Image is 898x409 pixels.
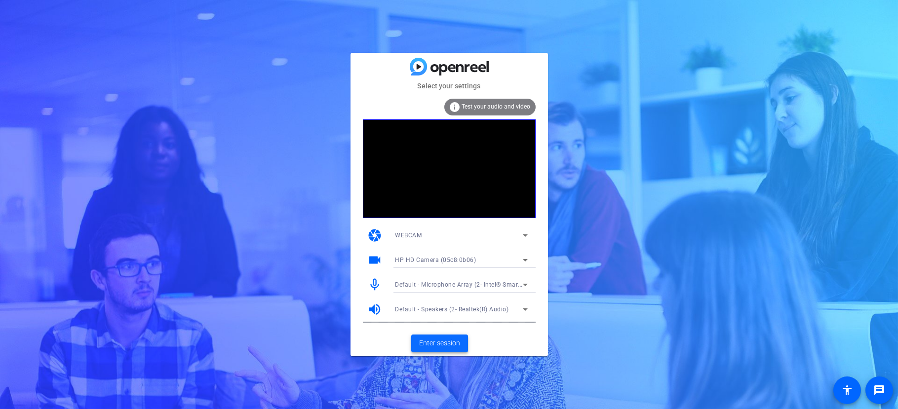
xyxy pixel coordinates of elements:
[462,103,531,110] span: Test your audio and video
[410,58,489,75] img: blue-gradient.svg
[368,277,383,292] mat-icon: mic_none
[368,302,383,317] mat-icon: volume_up
[841,384,853,396] mat-icon: accessibility
[368,253,383,267] mat-icon: videocam
[395,280,648,288] span: Default - Microphone Array (2- Intel® Smart Sound Technology for Digital Microphones)
[395,232,422,239] span: WEBCAM
[351,80,548,91] mat-card-subtitle: Select your settings
[419,338,460,348] span: Enter session
[395,306,509,313] span: Default - Speakers (2- Realtek(R) Audio)
[395,257,476,263] span: HP HD Camera (05c8:0b06)
[368,228,383,243] mat-icon: camera
[411,335,468,352] button: Enter session
[449,101,461,113] mat-icon: info
[873,384,885,396] mat-icon: message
